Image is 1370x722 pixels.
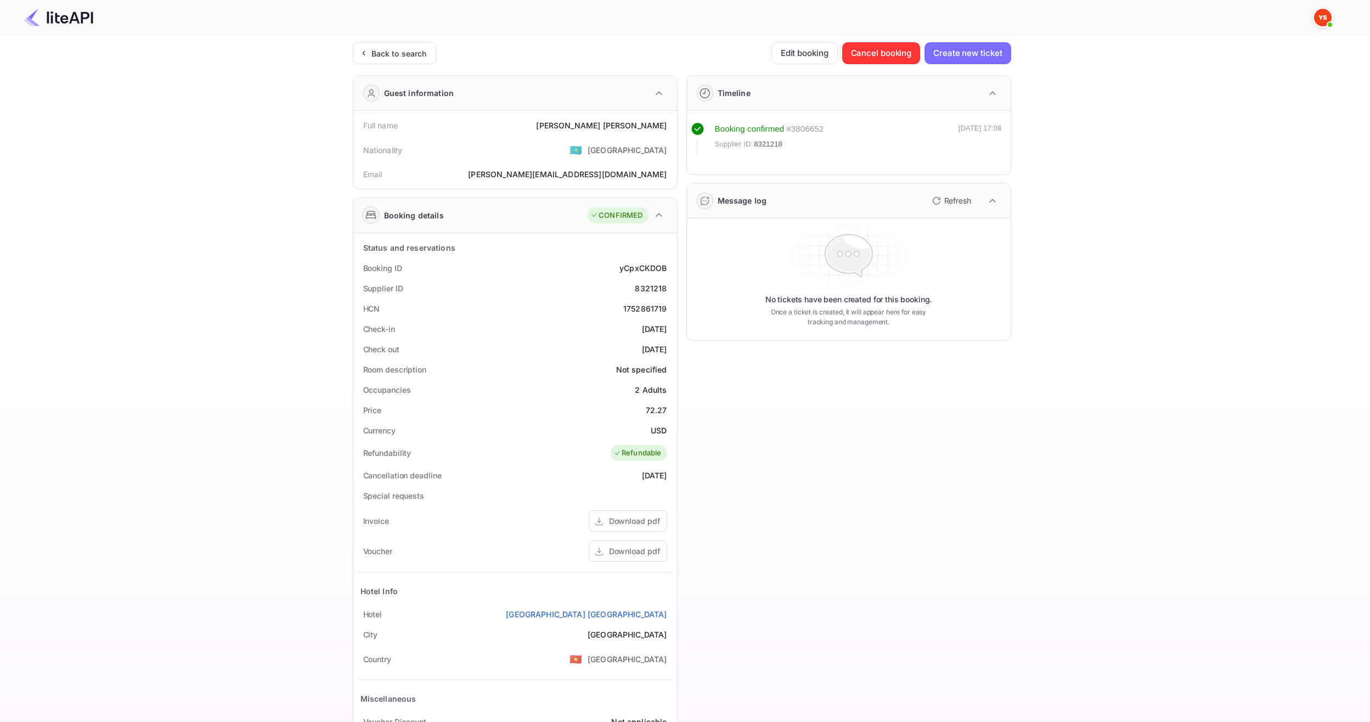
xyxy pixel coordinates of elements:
[384,210,444,221] div: Booking details
[635,283,667,294] div: 8321218
[363,629,378,640] div: City
[635,384,667,396] div: 2 Adults
[926,192,976,210] button: Refresh
[363,168,382,180] div: Email
[363,608,382,620] div: Hotel
[651,425,667,436] div: USD
[590,210,642,221] div: CONFIRMED
[765,294,932,305] p: No tickets have been created for this booking.
[754,139,782,150] span: 8321218
[642,323,667,335] div: [DATE]
[363,364,426,375] div: Room description
[570,649,582,669] span: United States
[363,447,411,459] div: Refundability
[506,608,667,620] a: [GEOGRAPHIC_DATA] [GEOGRAPHIC_DATA]
[715,139,753,150] span: Supplier ID:
[613,448,662,459] div: Refundable
[842,42,921,64] button: Cancel booking
[363,323,395,335] div: Check-in
[363,515,389,527] div: Invoice
[536,120,667,131] div: [PERSON_NAME] [PERSON_NAME]
[786,123,824,136] div: # 3806652
[762,307,935,327] p: Once a ticket is created, it will appear here for easy tracking and management.
[363,384,411,396] div: Occupancies
[588,653,667,665] div: [GEOGRAPHIC_DATA]
[771,42,838,64] button: Edit booking
[609,545,660,557] div: Download pdf
[588,629,667,640] div: [GEOGRAPHIC_DATA]
[619,262,667,274] div: yCpxCKDOB
[384,87,454,99] div: Guest information
[363,242,455,253] div: Status and reservations
[623,303,667,314] div: 1752861719
[924,42,1011,64] button: Create new ticket
[363,262,402,274] div: Booking ID
[609,515,660,527] div: Download pdf
[363,343,399,355] div: Check out
[363,283,403,294] div: Supplier ID
[363,425,396,436] div: Currency
[371,48,427,59] div: Back to search
[588,144,667,156] div: [GEOGRAPHIC_DATA]
[642,470,667,481] div: [DATE]
[715,123,785,136] div: Booking confirmed
[363,545,392,557] div: Voucher
[24,9,93,26] img: LiteAPI Logo
[944,195,971,206] p: Refresh
[363,120,398,131] div: Full name
[718,87,751,99] div: Timeline
[718,195,767,206] div: Message log
[959,123,1002,155] div: [DATE] 17:08
[642,343,667,355] div: [DATE]
[363,490,424,501] div: Special requests
[363,144,403,156] div: Nationality
[1314,9,1332,26] img: Yandex Support
[646,404,667,416] div: 72.27
[360,693,416,704] div: Miscellaneous
[363,470,442,481] div: Cancellation deadline
[363,303,380,314] div: HCN
[468,168,667,180] div: [PERSON_NAME][EMAIL_ADDRESS][DOMAIN_NAME]
[570,140,582,160] span: United States
[616,364,667,375] div: Not specified
[363,653,391,665] div: Country
[363,404,382,416] div: Price
[360,585,398,597] div: Hotel Info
